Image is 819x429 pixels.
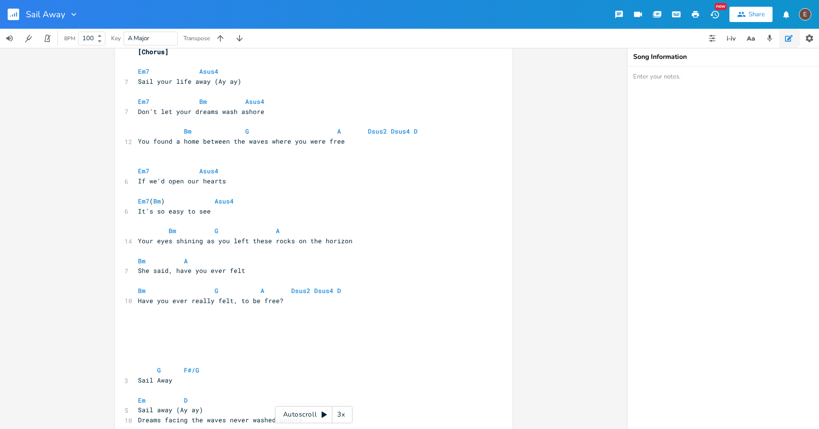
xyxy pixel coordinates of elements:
span: ( ) [138,197,234,205]
span: Dsus4 [314,286,333,295]
span: F#/G [184,366,199,374]
div: edward [799,8,811,21]
span: G [245,127,249,135]
span: Dreams facing the waves never washed ashore [138,416,303,424]
span: Bm [184,127,192,135]
span: D [414,127,418,135]
span: A [337,127,341,135]
span: Bm [199,97,207,106]
span: Em7 [138,197,149,205]
button: E [799,3,811,25]
span: Sail your life away (Ay ay) [138,77,241,86]
span: [Chorus] [138,47,169,56]
div: Song Information [633,54,813,60]
button: Share [729,7,773,22]
span: Sail away (Ay ay) [138,406,203,414]
span: G [215,226,218,235]
span: G [215,286,218,295]
span: A [184,257,188,265]
span: Have you ever really felt, to be free? [138,296,284,305]
span: If we'd open our hearts [138,177,226,185]
span: It's so easy to see [138,207,211,215]
span: Bm [138,257,146,265]
span: Em7 [138,97,149,106]
div: New [715,3,727,10]
div: Autoscroll [275,406,353,423]
span: Asus4 [215,197,234,205]
span: She said, have you ever felt [138,266,245,275]
span: Em [138,396,146,405]
div: 3x [332,406,350,423]
span: Asus4 [199,167,218,175]
span: Bm [169,226,176,235]
span: Sail Away [138,376,172,384]
span: Dsus4 [391,127,410,135]
span: D [337,286,341,295]
span: Asus4 [245,97,264,106]
span: Your eyes shining as you left these rocks on the horizon [138,237,353,245]
div: Key [111,35,121,41]
div: BPM [64,36,75,41]
span: Em7 [138,67,149,76]
span: Asus4 [199,67,218,76]
span: A Major [128,34,149,43]
div: Share [749,10,765,19]
div: Transpose [183,35,210,41]
button: New [705,6,724,23]
span: Don't let your dreams wash ashore [138,107,264,116]
span: A [261,286,264,295]
span: D [184,396,188,405]
span: Em7 [138,167,149,175]
span: A [276,226,280,235]
span: G [157,366,161,374]
span: Bm [138,286,146,295]
span: Bm [153,197,161,205]
span: You found a home between the waves where you were free [138,137,345,146]
span: Dsus2 [291,286,310,295]
span: Sail Away [26,10,65,19]
span: Dsus2 [368,127,387,135]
